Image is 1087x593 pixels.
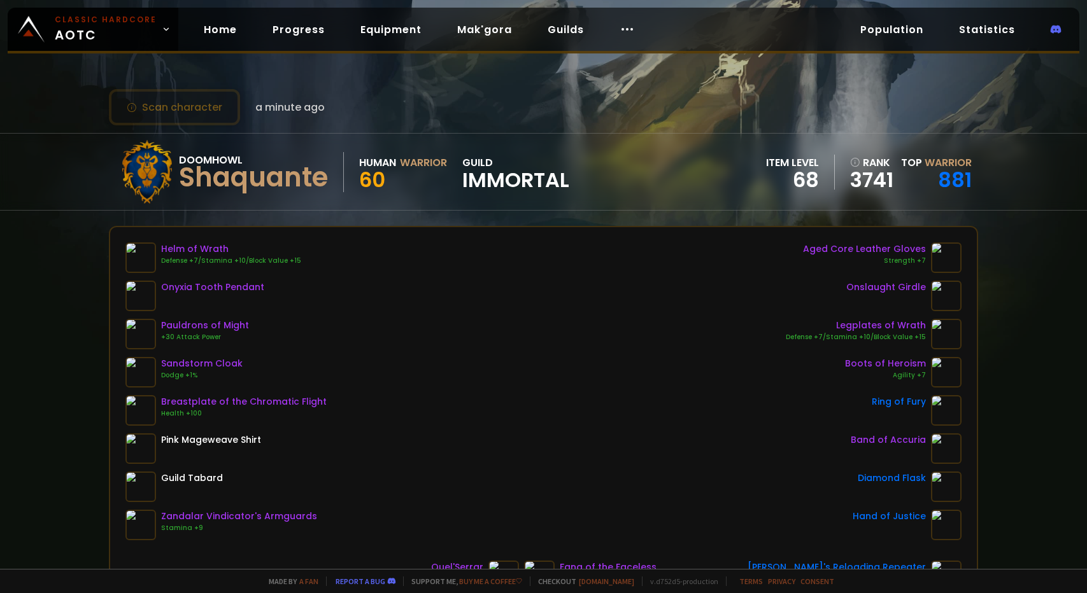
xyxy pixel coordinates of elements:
[161,471,223,485] div: Guild Tabard
[125,357,156,387] img: item-21456
[766,155,819,171] div: item level
[359,155,396,171] div: Human
[925,155,972,170] span: Warrior
[262,17,335,43] a: Progress
[845,370,926,380] div: Agility +7
[359,165,385,194] span: 60
[560,561,657,574] div: Fang of the Faceless
[161,332,249,342] div: +30 Attack Power
[194,17,247,43] a: Home
[931,471,962,502] img: item-20130
[766,171,819,190] div: 68
[161,281,264,294] div: Onyxia Tooth Pendant
[786,332,926,342] div: Defense +7/Stamina +10/Block Value +15
[853,510,926,523] div: Hand of Justice
[161,395,327,408] div: Breastplate of the Chromatic Flight
[161,510,317,523] div: Zandalar Vindicator's Armguards
[161,408,327,419] div: Health +100
[803,242,926,256] div: Aged Core Leather Gloves
[125,319,156,349] img: item-16868
[161,319,249,332] div: Pauldrons of Might
[739,576,763,586] a: Terms
[800,576,834,586] a: Consent
[161,357,243,370] div: Sandstorm Cloak
[8,8,178,51] a: Classic HardcoreAOTC
[336,576,385,586] a: Report a bug
[55,14,157,25] small: Classic Hardcore
[447,17,522,43] a: Mak'gora
[931,242,962,273] img: item-18823
[125,281,156,311] img: item-18404
[109,89,240,125] button: Scan character
[125,242,156,273] img: item-16963
[161,256,301,266] div: Defense +7/Stamina +10/Block Value +15
[931,433,962,464] img: item-17063
[851,433,926,447] div: Band of Accuria
[431,561,483,574] div: Quel'Serrar
[931,319,962,349] img: item-16962
[931,510,962,540] img: item-11815
[161,523,317,533] div: Stamina +9
[299,576,318,586] a: a fan
[179,168,328,187] div: Shaquante
[350,17,432,43] a: Equipment
[125,433,156,464] img: item-10055
[938,165,972,194] a: 881
[400,155,447,171] div: Warrior
[901,155,972,171] div: Top
[55,14,157,45] span: AOTC
[850,171,893,190] a: 3741
[786,319,926,332] div: Legplates of Wrath
[748,561,926,574] div: [PERSON_NAME]'s Reloading Repeater
[161,370,243,380] div: Dodge +1%
[579,576,634,586] a: [DOMAIN_NAME]
[845,357,926,370] div: Boots of Heroism
[931,395,962,426] img: item-21477
[125,395,156,426] img: item-12895
[872,395,926,408] div: Ring of Fury
[850,155,893,171] div: rank
[255,99,325,115] span: a minute ago
[462,155,569,190] div: guild
[931,357,962,387] img: item-21995
[161,433,261,447] div: Pink Mageweave Shirt
[850,17,934,43] a: Population
[462,171,569,190] span: Immortal
[642,576,718,586] span: v. d752d5 - production
[125,510,156,540] img: item-19824
[931,281,962,311] img: item-19137
[459,576,522,586] a: Buy me a coffee
[125,471,156,502] img: item-5976
[261,576,318,586] span: Made by
[949,17,1025,43] a: Statistics
[179,152,328,168] div: Doomhowl
[803,256,926,266] div: Strength +7
[768,576,795,586] a: Privacy
[858,471,926,485] div: Diamond Flask
[846,281,926,294] div: Onslaught Girdle
[537,17,594,43] a: Guilds
[403,576,522,586] span: Support me,
[161,242,301,256] div: Helm of Wrath
[530,576,634,586] span: Checkout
